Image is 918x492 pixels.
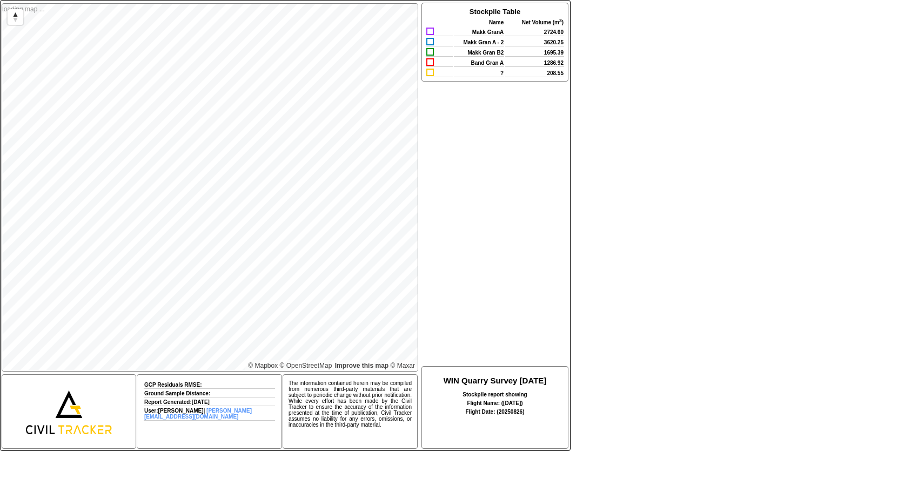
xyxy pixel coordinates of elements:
th: Net Volume ( m ) [505,17,564,26]
div: Stockpile report showing [425,392,565,397]
td: Makk GranA [454,27,504,36]
b: Report Generated: [DATE] [144,399,210,405]
h2: WIN Quarry Survey [DATE] [425,376,565,385]
a: Mapbox [248,362,278,369]
td: 208.55 [505,68,564,77]
a: Map feedback [335,362,388,369]
td: ? [454,68,504,77]
th: Stockpile Table [426,7,564,16]
b: GCP Residuals RMSE: [144,382,202,388]
a: Maxar [390,362,415,369]
a: OpenStreetMap [280,362,332,369]
b: User: [PERSON_NAME] | [144,408,252,420]
div: loading map ... [2,3,418,372]
td: Band Gran A [454,58,504,67]
td: Makk Gran B2 [454,48,504,57]
td: 1695.39 [505,48,564,57]
b: Ground Sample Distance: [144,390,210,396]
th: Name [454,17,504,26]
canvas: Map [2,4,419,372]
img: logo-large_new.b242f8df.png [26,390,112,434]
button: Reset bearing to north [8,9,23,25]
div: The information contained herein may be compiled from numerous third-party materials that are sub... [289,380,412,428]
div: Flight Date: ( 20250826 ) [425,409,565,415]
div: Flight Name: ( [DATE] ) [425,400,565,406]
td: 2724.60 [505,27,564,36]
sup: 3 [559,18,562,23]
span: [PERSON_NAME][EMAIL_ADDRESS][DOMAIN_NAME] [144,408,252,420]
td: Makk Gran A - 2 [454,37,504,46]
td: 3620.25 [505,37,564,46]
td: 1286.92 [505,58,564,67]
